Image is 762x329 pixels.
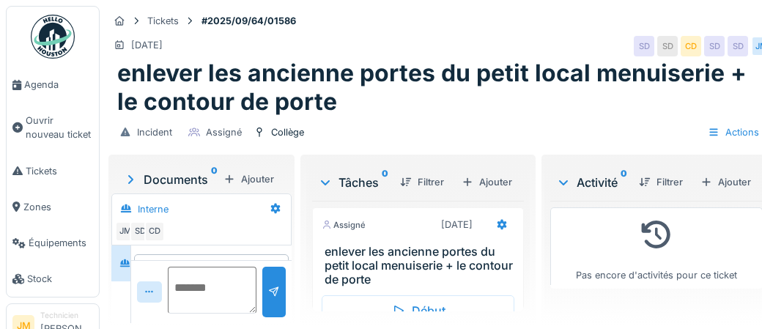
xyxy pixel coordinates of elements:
div: [DATE] [441,218,473,232]
div: SD [657,36,678,56]
sup: 0 [211,171,218,188]
div: Collège [271,125,304,139]
img: Badge_color-CXgf-gQk.svg [31,15,75,59]
div: SD [130,221,150,242]
div: [DATE] [131,38,163,52]
div: Technicien [40,310,93,321]
div: Ajouter [456,172,518,192]
div: Pas encore d'activités pour ce ticket [560,214,753,282]
span: Zones [23,200,93,214]
div: Assigné [206,125,242,139]
span: Ouvrir nouveau ticket [26,114,93,141]
div: Début [322,295,514,326]
div: Tâches [318,174,388,191]
div: SD [728,36,748,56]
div: Documents [123,171,218,188]
div: Tickets [147,14,179,28]
a: Tickets [7,153,99,189]
div: JM [115,221,136,242]
a: Zones [7,189,99,225]
a: Stock [7,261,99,297]
a: Agenda [7,67,99,103]
div: CD [681,36,701,56]
div: CD [144,221,165,242]
div: Interne [138,202,169,216]
a: Équipements [7,225,99,261]
div: Assigné [322,219,366,232]
h3: enlever les ancienne portes du petit local menuiserie + le contour de porte [325,245,517,287]
strong: #2025/09/64/01586 [196,14,302,28]
div: Filtrer [633,172,689,192]
div: Activité [556,174,627,191]
span: Tickets [26,164,93,178]
div: SD [704,36,725,56]
span: Équipements [29,236,93,250]
div: Ajouter [695,172,757,192]
a: Ouvrir nouveau ticket [7,103,99,152]
div: Filtrer [394,172,450,192]
div: Ajouter [218,169,280,189]
span: Stock [27,272,93,286]
div: SD [634,36,654,56]
div: Incident [137,125,172,139]
span: Agenda [24,78,93,92]
sup: 0 [382,174,388,191]
sup: 0 [621,174,627,191]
